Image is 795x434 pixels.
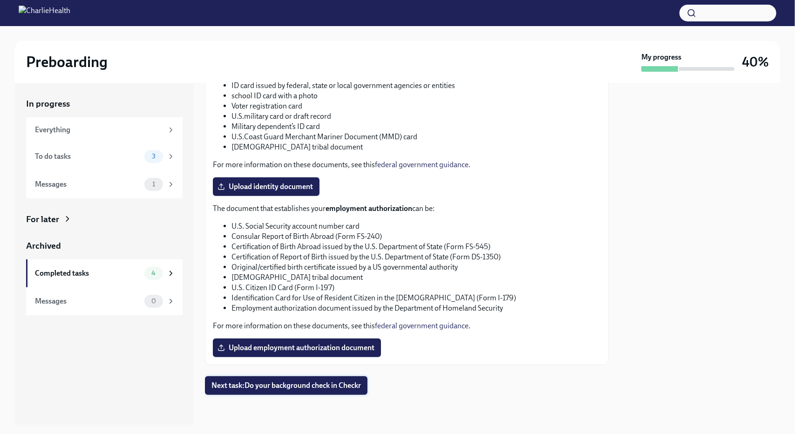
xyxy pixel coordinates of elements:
[26,213,59,225] div: For later
[231,101,601,111] li: Voter registration card
[231,132,601,142] li: U.S.Coast Guard Merchant Mariner Document (MMD) card
[26,287,183,315] a: Messages0
[231,221,601,231] li: U.S. Social Security account number card
[26,213,183,225] a: For later
[35,268,141,278] div: Completed tasks
[231,142,601,152] li: [DEMOGRAPHIC_DATA] tribal document
[231,252,601,262] li: Certification of Report of Birth issued by the U.S. Department of State (Form DS-1350)
[26,170,183,198] a: Messages1
[213,177,319,196] label: Upload identity document
[231,231,601,242] li: Consular Report of Birth Abroad (Form FS-240)
[231,91,601,101] li: school ID card with a photo
[231,81,601,91] li: ID card issued by federal, state or local government agencies or entities
[26,98,183,110] a: In progress
[213,339,381,357] label: Upload employment authorization document
[205,376,367,395] button: Next task:Do your background check in Checkr
[146,298,162,305] span: 0
[641,52,681,62] strong: My progress
[147,181,161,188] span: 1
[326,204,412,213] strong: employment authorization
[211,381,361,390] span: Next task : Do your background check in Checkr
[375,160,469,169] a: federal government guidance
[26,259,183,287] a: Completed tasks4
[231,122,601,132] li: Military dependent’s ID card
[146,153,161,160] span: 3
[231,262,601,272] li: Original/certified birth certificate issued by a US governmental authority
[742,54,769,70] h3: 40%
[219,182,313,191] span: Upload identity document
[231,111,601,122] li: U.S.military card or draft record
[219,343,374,353] span: Upload employment authorization document
[231,283,601,293] li: U.S. Citizen ID Card (Form I-197)
[19,6,70,20] img: CharlieHealth
[146,270,161,277] span: 4
[35,125,163,135] div: Everything
[231,293,601,303] li: Identification Card for Use of Resident Citizen in the [DEMOGRAPHIC_DATA] (Form I-179)
[26,142,183,170] a: To do tasks3
[26,53,108,71] h2: Preboarding
[231,303,601,313] li: Employment authorization document issued by the Department of Homeland Security
[231,272,601,283] li: [DEMOGRAPHIC_DATA] tribal document
[26,240,183,252] a: Archived
[26,117,183,142] a: Everything
[231,242,601,252] li: Certification of Birth Abroad issued by the U.S. Department of State (Form FS-545)
[375,321,469,330] a: federal government guidance
[35,296,141,306] div: Messages
[35,151,141,162] div: To do tasks
[213,321,601,331] p: For more information on these documents, see this .
[35,179,141,190] div: Messages
[213,203,601,214] p: The document that establishes your can be:
[213,160,601,170] p: For more information on these documents, see this .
